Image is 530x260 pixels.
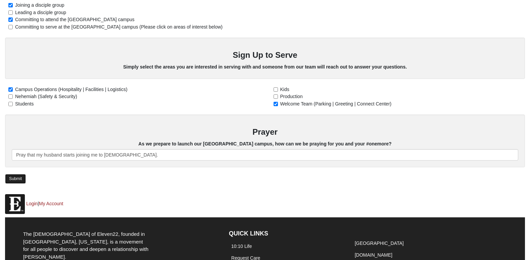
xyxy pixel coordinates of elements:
[15,2,64,8] span: Joining a disciple group
[8,25,13,29] input: Committing to serve at the [GEOGRAPHIC_DATA] campus (Please click on areas of interest below)
[12,141,518,147] h5: As we prepare to launch our [GEOGRAPHIC_DATA] campus, how can we be praying for you and your #one...
[5,174,26,184] a: Submit
[355,252,392,258] a: [DOMAIN_NAME]
[39,201,63,206] a: My Account
[12,50,518,60] h3: Sign Up to Serve
[8,17,13,22] input: Committing to attend the [GEOGRAPHIC_DATA] campus
[15,17,134,22] span: Committing to attend the [GEOGRAPHIC_DATA] campus
[5,194,525,214] p: |
[26,201,38,206] a: Login
[274,87,278,92] input: Kids
[8,87,13,92] input: Campus Operations (Hospitality | Facilities | Logistics)
[15,24,222,30] span: Committing to serve at the [GEOGRAPHIC_DATA] campus (Please click on areas of interest below)
[274,102,278,106] input: Welcome Team (Parking | Greeting | Connect Center)
[8,94,13,99] input: Nehemiah (Safety & Security)
[231,244,252,249] a: 10:10 Life
[15,87,127,92] span: Campus Operations (Hospitality | Facilities | Logistics)
[15,10,66,15] span: Leading a disciple group
[12,127,518,137] h3: Prayer
[280,94,303,99] span: Production
[8,10,13,15] input: Leading a disciple group
[15,94,77,99] span: Nehemiah (Safety & Security)
[12,64,518,70] h5: Simply select the areas you are interested in serving with and someone from our team will reach o...
[5,194,25,214] img: Eleven22 logo
[355,241,404,246] a: [GEOGRAPHIC_DATA]
[274,94,278,99] input: Production
[15,101,34,106] span: Students
[8,3,13,7] input: Joining a disciple group
[280,101,392,106] span: Welcome Team (Parking | Greeting | Connect Center)
[8,102,13,106] input: Students
[229,230,342,237] h4: QUICK LINKS
[280,87,289,92] span: Kids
